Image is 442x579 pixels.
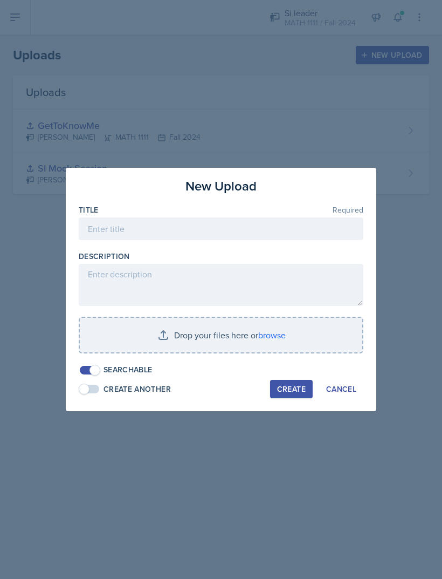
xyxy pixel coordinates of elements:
[103,364,153,376] div: Searchable
[333,206,363,214] span: Required
[103,384,171,395] div: Create Another
[326,385,356,393] div: Cancel
[270,380,313,398] button: Create
[79,205,99,215] label: Title
[185,176,257,196] h3: New Upload
[79,217,363,240] input: Enter title
[277,385,306,393] div: Create
[79,251,130,262] label: Description
[319,380,363,398] button: Cancel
